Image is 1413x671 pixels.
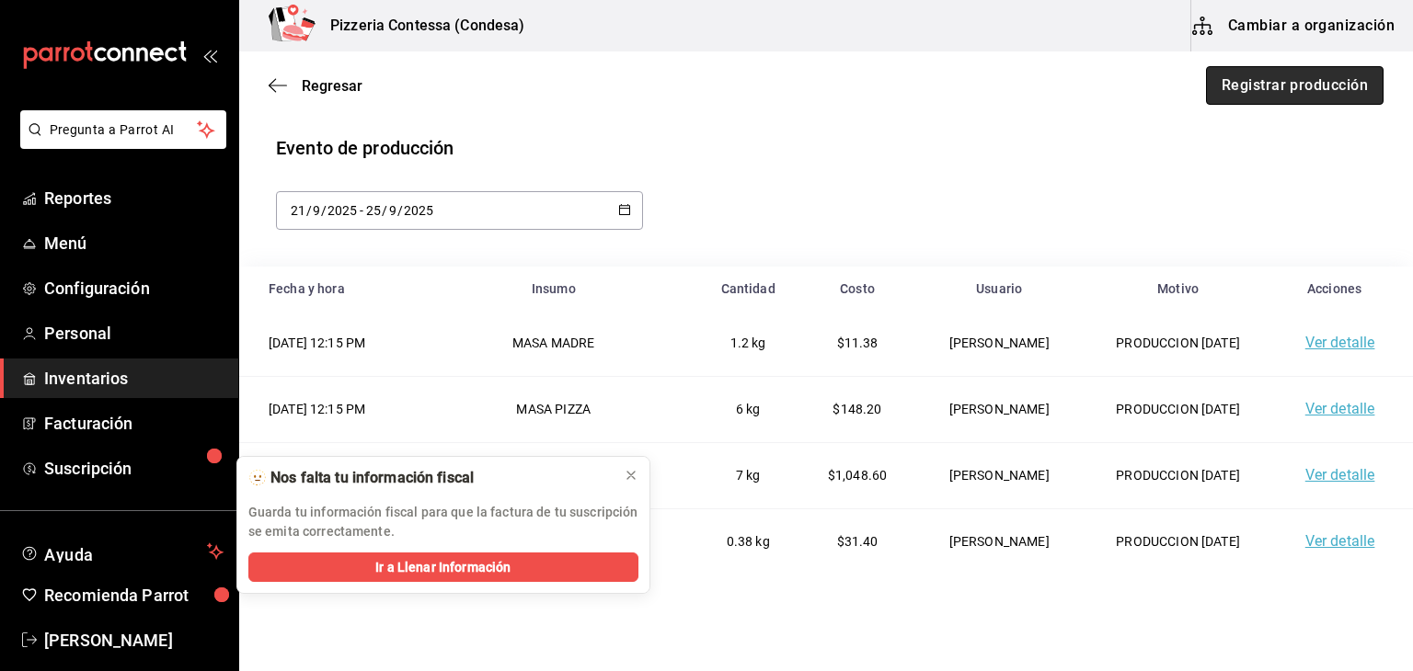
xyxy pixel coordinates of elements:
[1093,281,1263,296] div: Motivo
[239,311,409,376] td: [DATE] 12:15 PM
[698,508,798,574] td: 0.38 kg
[365,203,382,218] input: Day
[828,468,887,483] span: $1,048.60
[375,558,511,577] span: Ir a Llenar Información
[316,15,525,37] h3: Pizzeria Contessa (Condesa)
[239,376,409,442] td: [DATE] 12:15 PM
[916,376,1082,442] td: [PERSON_NAME]
[403,203,434,218] input: Year
[248,468,609,488] div: 🫥 Nos falta tu información fiscal
[1082,311,1274,376] td: PRODUCCION [DATE]
[397,203,403,218] span: /
[698,311,798,376] td: 1.2 kg
[321,203,327,218] span: /
[20,110,226,149] button: Pregunta a Parrot AI
[1305,334,1375,351] a: Ver detalle
[248,552,638,582] button: Ir a Llenar Información
[276,134,454,162] div: Evento de producción
[44,231,224,256] span: Menú
[327,203,358,218] input: Year
[810,281,906,296] div: Costo
[44,186,224,210] span: Reportes
[1305,532,1375,550] a: Ver detalle
[248,503,638,541] p: Guarda tu información fiscal para que la factura de tu suscripción se emita correctamente.
[1285,281,1384,296] div: Acciones
[44,321,224,346] span: Personal
[1305,400,1375,417] a: Ver detalle
[837,335,879,350] span: $11.38
[239,442,409,508] td: [DATE] 12:15 PM
[360,203,363,218] span: -
[927,281,1071,296] div: Usuario
[698,442,798,508] td: 7 kg
[202,48,217,63] button: open_drawer_menu
[269,281,398,296] div: Fecha y hora
[13,133,226,153] a: Pregunta a Parrot AI
[44,456,224,481] span: Suscripción
[44,411,224,436] span: Facturación
[916,508,1082,574] td: [PERSON_NAME]
[44,583,224,608] span: Recomienda Parrot
[1305,466,1375,483] a: Ver detalle
[1082,376,1274,442] td: PRODUCCION [DATE]
[1206,66,1384,105] button: Registrar producción
[1082,442,1274,508] td: PRODUCCION [DATE]
[306,203,312,218] span: /
[290,203,306,218] input: Day
[1082,508,1274,574] td: PRODUCCION [DATE]
[833,402,881,416] span: $148.20
[269,77,362,95] button: Regresar
[837,534,879,549] span: $31.40
[44,366,224,391] span: Inventarios
[312,203,321,218] input: Month
[916,442,1082,508] td: [PERSON_NAME]
[44,540,200,563] span: Ayuda
[709,281,787,296] div: Cantidad
[50,120,198,140] span: Pregunta a Parrot AI
[916,311,1082,376] td: [PERSON_NAME]
[302,77,362,95] span: Regresar
[420,281,687,296] div: Insumo
[388,203,397,218] input: Month
[44,628,224,653] span: [PERSON_NAME]
[382,203,387,218] span: /
[409,442,698,508] td: MIX QUESOS
[409,376,698,442] td: MASA PIZZA
[44,276,224,301] span: Configuración
[409,311,698,376] td: MASA MADRE
[698,376,798,442] td: 6 kg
